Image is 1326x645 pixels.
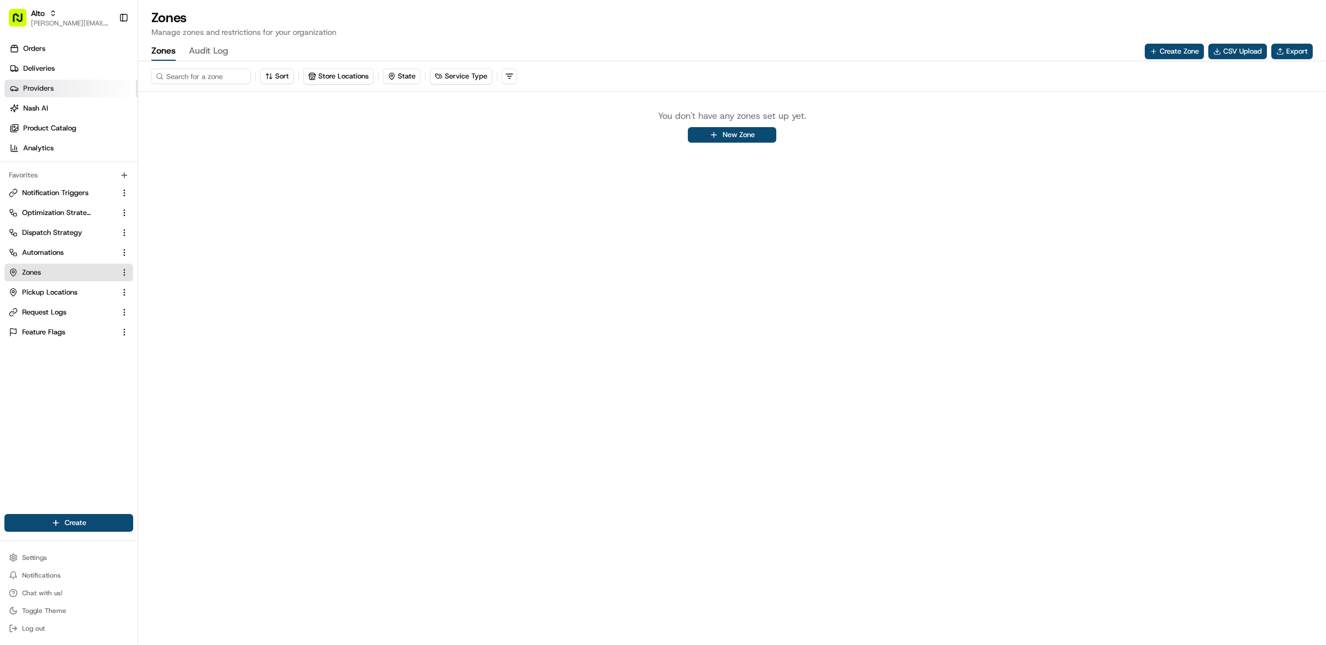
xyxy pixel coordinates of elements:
button: Chat with us! [4,585,133,601]
span: Dispatch Strategy [22,228,82,238]
div: 💻 [93,248,102,257]
button: Export [1271,44,1313,59]
button: Notifications [4,568,133,583]
a: Orders [4,40,138,57]
button: Sort [260,69,294,84]
a: Nash AI [4,99,138,117]
span: API Documentation [104,247,177,258]
button: Optimization Strategy [4,204,133,222]
span: [DATE] [98,171,120,180]
button: Dispatch Strategy [4,224,133,242]
div: Past conversations [11,144,74,153]
span: Automations [22,248,64,258]
a: Dispatch Strategy [9,228,115,238]
button: Store Locations [303,68,373,85]
span: • [92,201,96,210]
span: Notification Triggers [22,188,88,198]
button: Automations [4,244,133,261]
input: Clear [29,71,182,83]
button: Alto[PERSON_NAME][EMAIL_ADDRESS][DOMAIN_NAME] [4,4,114,31]
img: 1736555255976-a54dd68f-1ca7-489b-9aae-adbdc363a1c4 [11,106,31,125]
button: See all [171,141,201,155]
span: Knowledge Base [22,247,85,258]
button: Request Logs [4,303,133,321]
a: Pickup Locations [9,287,115,297]
button: Store Locations [304,69,373,84]
p: Welcome 👋 [11,44,201,62]
a: 📗Knowledge Base [7,243,89,263]
img: Tiffany Volk [11,161,29,179]
img: 4037041995827_4c49e92c6e3ed2e3ec13_72.png [23,106,43,125]
button: Alto [31,8,45,19]
button: Service Type [430,69,492,84]
a: Zones [9,268,115,277]
button: Start new chat [188,109,201,122]
span: Settings [22,553,47,562]
button: Settings [4,550,133,565]
span: Analytics [23,143,54,153]
button: CSV Upload [1208,44,1267,59]
button: Pickup Locations [4,284,133,301]
p: You don't have any zones set up yet. [658,109,807,123]
span: Log out [22,624,45,633]
span: Providers [23,83,54,93]
a: Powered byPylon [78,274,134,282]
span: [PERSON_NAME] [34,201,90,210]
a: Request Logs [9,307,115,317]
button: Toggle Theme [4,603,133,618]
span: Notifications [22,571,61,580]
button: New Zone [688,127,776,143]
span: Feature Flags [22,327,65,337]
a: Feature Flags [9,327,115,337]
button: Feature Flags [4,323,133,341]
div: Start new chat [50,106,181,117]
span: Pickup Locations [22,287,77,297]
button: Notification Triggers [4,184,133,202]
a: Notification Triggers [9,188,115,198]
span: [DATE] [98,201,120,210]
span: Orders [23,44,45,54]
span: Chat with us! [22,589,62,597]
h1: Zones [151,9,1313,27]
span: Nash AI [23,103,48,113]
div: 📗 [11,248,20,257]
a: Providers [4,80,138,97]
a: Optimization Strategy [9,208,115,218]
span: Zones [22,268,41,277]
button: Zones [151,42,176,61]
span: • [92,171,96,180]
span: Toggle Theme [22,606,66,615]
button: Audit Log [189,42,228,61]
button: Create [4,514,133,532]
span: [PERSON_NAME] [34,171,90,180]
a: Automations [9,248,115,258]
p: Manage zones and restrictions for your organization [151,27,1313,38]
button: Create Zone [1145,44,1204,59]
span: Deliveries [23,64,55,74]
button: Log out [4,621,133,636]
div: Favorites [4,166,133,184]
a: Deliveries [4,60,138,77]
button: State [383,69,420,84]
span: Product Catalog [23,123,76,133]
div: We're available if you need us! [50,117,152,125]
img: Nash [11,11,33,33]
span: Create [65,518,86,528]
span: Request Logs [22,307,66,317]
a: 💻API Documentation [89,243,182,263]
button: [PERSON_NAME][EMAIL_ADDRESS][DOMAIN_NAME] [31,19,110,28]
a: Product Catalog [4,119,138,137]
span: Optimization Strategy [22,208,92,218]
img: Ami Wang [11,191,29,208]
a: Analytics [4,139,138,157]
button: Zones [4,264,133,281]
span: Pylon [110,274,134,282]
input: Search for a zone [151,69,251,84]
